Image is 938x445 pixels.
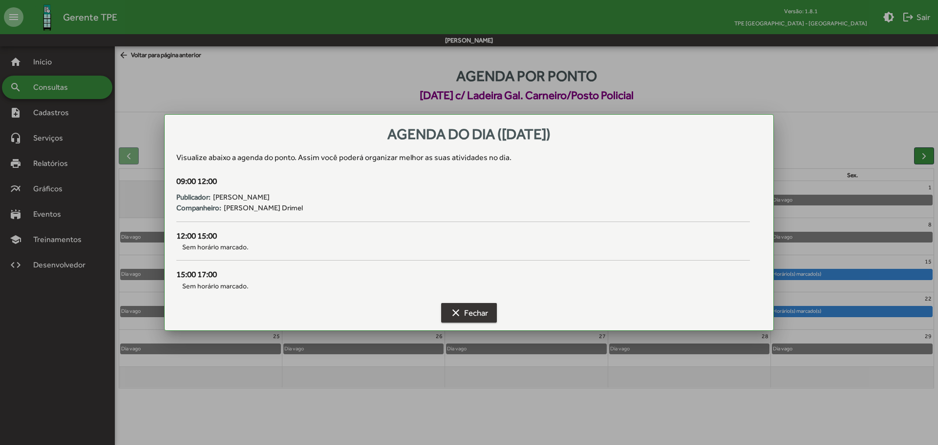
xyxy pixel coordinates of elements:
div: 09:00 12:00 [176,175,750,188]
strong: Companheiro: [176,202,221,214]
strong: Publicador: [176,192,211,203]
span: [PERSON_NAME] [213,192,270,203]
div: 12:00 15:00 [176,230,750,243]
div: Visualize abaixo a agenda do ponto . Assim você poderá organizar melhor as suas atividades no dia. [176,152,762,163]
mat-icon: clear [450,307,462,319]
div: 15:00 17:00 [176,268,750,281]
span: Agenda do dia ([DATE]) [387,125,551,142]
span: [PERSON_NAME] Drimel [224,202,303,214]
span: Sem horário marcado. [176,242,750,252]
span: Sem horário marcado. [176,281,750,291]
span: Fechar [450,304,488,322]
button: Fechar [441,303,497,323]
